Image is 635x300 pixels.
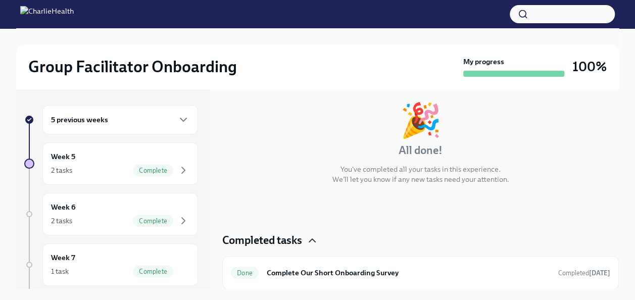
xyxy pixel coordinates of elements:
[24,142,198,185] a: Week 52 tasksComplete
[400,104,442,137] div: 🎉
[222,233,619,248] div: Completed tasks
[51,266,69,276] div: 1 task
[51,202,76,213] h6: Week 6
[51,114,108,125] h6: 5 previous weeks
[24,243,198,286] a: Week 71 taskComplete
[133,217,173,225] span: Complete
[332,174,509,184] p: We'll let you know if any new tasks need your attention.
[51,151,75,162] h6: Week 5
[558,269,610,277] span: Completed
[340,164,501,174] p: You've completed all your tasks in this experience.
[51,216,72,226] div: 2 tasks
[24,193,198,235] a: Week 62 tasksComplete
[42,105,198,134] div: 5 previous weeks
[51,252,75,263] h6: Week 7
[231,265,610,281] a: DoneComplete Our Short Onboarding SurveyCompleted[DATE]
[399,143,443,158] h4: All done!
[20,6,74,22] img: CharlieHealth
[28,57,237,77] h2: Group Facilitator Onboarding
[267,267,550,278] h6: Complete Our Short Onboarding Survey
[51,165,72,175] div: 2 tasks
[558,268,610,278] span: August 20th, 2025 17:26
[463,57,504,67] strong: My progress
[133,268,173,275] span: Complete
[231,269,259,277] span: Done
[222,233,302,248] h4: Completed tasks
[572,58,607,76] h3: 100%
[133,167,173,174] span: Complete
[589,269,610,277] strong: [DATE]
